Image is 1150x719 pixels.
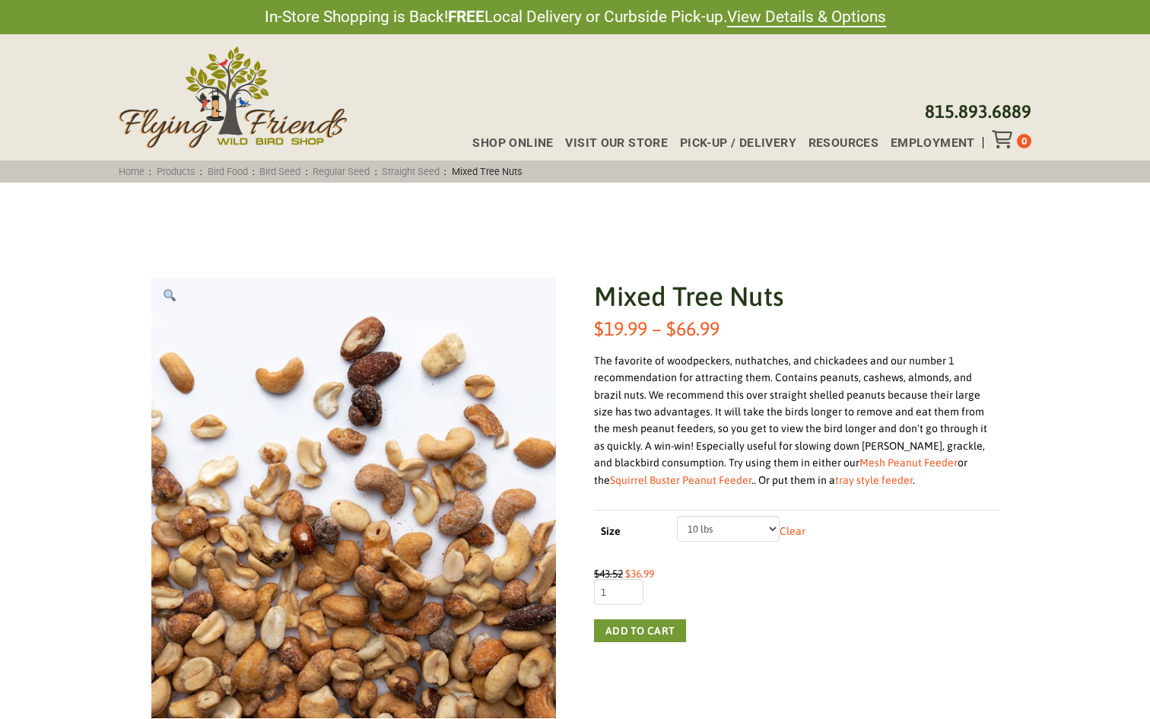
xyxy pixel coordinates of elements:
label: Size [601,523,664,541]
a: View full-screen image gallery [151,278,188,314]
a: Straight Seed [377,166,445,177]
span: 0 [1021,135,1027,147]
bdi: 66.99 [666,317,720,339]
img: Flying Friends Wild Bird Shop Logo [119,46,347,148]
span: Employment [891,137,975,149]
a: Bird Seed [255,166,306,177]
span: In-Store Shopping is Back! Local Delivery or Curbside Pick-up. [265,6,886,28]
a: Products [151,166,200,177]
div: Toggle Off Canvas Content [992,130,1017,148]
span: : : : : : : [114,166,527,177]
bdi: 36.99 [625,568,654,580]
a: Pick-up / Delivery [668,137,796,149]
span: Pick-up / Delivery [680,137,796,149]
a: Squirrel Buster Peanut Feeder [610,474,751,486]
a: Visit Our Store [553,137,668,149]
strong: FREE [448,8,484,26]
a: Mesh Peanut Feeder [859,457,958,469]
bdi: 19.99 [594,317,647,339]
a: Shop Online [460,137,553,149]
span: Resources [808,137,879,149]
a: tray style feeder [835,474,913,486]
bdi: 43.52 [594,568,623,580]
span: $ [594,317,604,339]
a: Home [114,166,150,177]
a: Regular Seed [308,166,375,177]
a: View Details & Options [727,8,886,27]
a: Employment [878,137,975,149]
a: Bird Food [202,166,253,177]
img: 🔍 [164,289,176,301]
a: Clear options [780,525,805,537]
span: – [652,317,662,339]
span: Mixed Tree Nuts [446,166,527,177]
a: Resources [796,137,878,149]
button: Add to cart [594,619,686,642]
span: Shop Online [472,137,553,149]
span: $ [666,317,676,339]
a: 815.893.6889 [925,101,1031,122]
h1: Mixed Tree Nuts [594,278,999,315]
span: Visit Our Store [565,137,668,149]
div: The favorite of woodpeckers, nuthatches, and chickadees and our number 1 recommendation for attra... [594,352,999,488]
span: $ [594,568,599,580]
input: Product quantity [594,579,643,605]
span: $ [625,568,631,580]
